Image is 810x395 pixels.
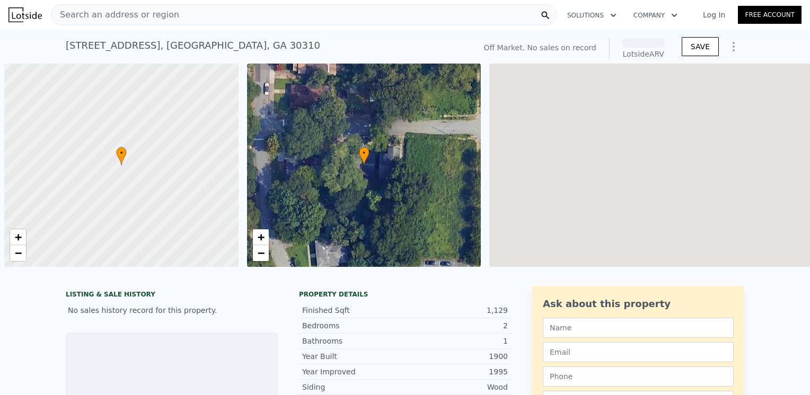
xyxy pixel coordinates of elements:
[690,10,738,20] a: Log In
[682,37,719,56] button: SAVE
[257,246,264,259] span: −
[625,6,686,25] button: Company
[559,6,625,25] button: Solutions
[302,351,405,362] div: Year Built
[302,366,405,377] div: Year Improved
[405,351,508,362] div: 1900
[8,7,42,22] img: Lotside
[51,8,179,21] span: Search an address or region
[116,148,127,158] span: •
[483,42,596,53] div: Off Market. No sales on record
[302,305,405,316] div: Finished Sqft
[299,290,511,299] div: Property details
[302,336,405,346] div: Bathrooms
[66,38,320,53] div: [STREET_ADDRESS] , [GEOGRAPHIC_DATA] , GA 30310
[66,290,278,301] div: LISTING & SALE HISTORY
[543,318,734,338] input: Name
[723,36,744,57] button: Show Options
[405,366,508,377] div: 1995
[405,336,508,346] div: 1
[738,6,802,24] a: Free Account
[405,382,508,392] div: Wood
[405,305,508,316] div: 1,129
[257,230,264,244] span: +
[116,147,127,165] div: •
[66,301,278,320] div: No sales history record for this property.
[543,297,734,311] div: Ask about this property
[405,320,508,331] div: 2
[10,245,26,261] a: Zoom out
[302,382,405,392] div: Siding
[302,320,405,331] div: Bedrooms
[622,49,665,59] div: Lotside ARV
[253,229,269,245] a: Zoom in
[10,229,26,245] a: Zoom in
[15,246,22,259] span: −
[359,147,369,165] div: •
[543,366,734,387] input: Phone
[359,148,369,158] span: •
[15,230,22,244] span: +
[543,342,734,362] input: Email
[253,245,269,261] a: Zoom out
